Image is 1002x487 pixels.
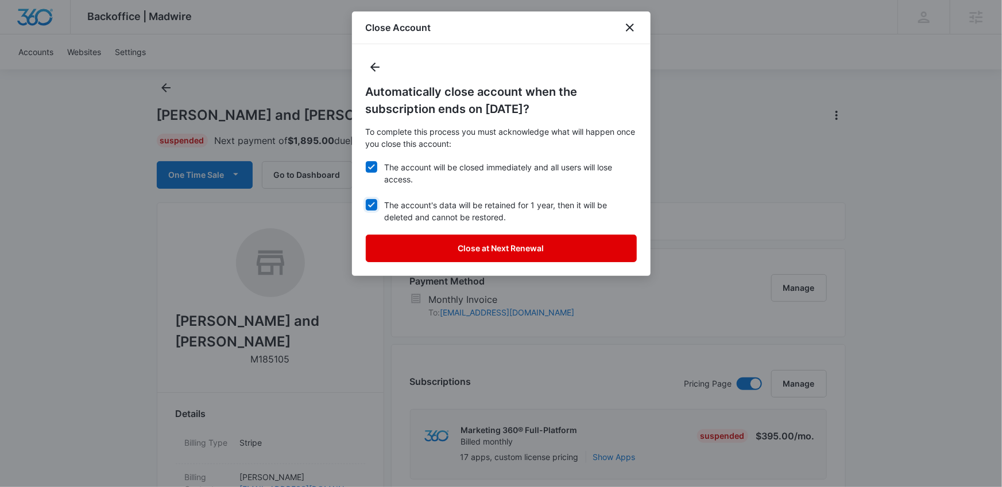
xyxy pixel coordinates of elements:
label: The account will be closed immediately and all users will lose access. [366,161,637,185]
p: To complete this process you must acknowledge what will happen once you close this account: [366,126,637,150]
h1: Close Account [366,21,431,34]
button: Close at Next Renewal [366,235,637,262]
button: close [623,21,637,34]
h5: Automatically close account when the subscription ends on [DATE]? [366,83,637,118]
button: Back [366,58,384,76]
label: The account's data will be retained for 1 year, then it will be deleted and cannot be restored. [366,199,637,223]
